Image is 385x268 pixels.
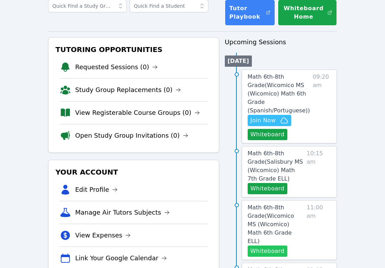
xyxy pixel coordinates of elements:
span: Join Now [250,116,276,125]
span: 11:00 am [307,203,331,257]
h3: Your Account [54,166,213,178]
button: Join Now [248,115,291,126]
a: Math 6th-8th Grade(Wicomico MS (Wicomico) Math 6th Grade (Spanish/Portuguese)) [248,73,310,115]
a: Study Group Replacements (0) [75,85,181,95]
span: 09:20 am [313,73,331,140]
a: View Registerable Course Groups (0) [75,108,200,118]
span: 10:15 am [307,149,331,194]
span: Math 6th-8th Grade ( Wicomico MS (Wicomico) Math 6th Grade (Spanish/Portuguese) ) [248,73,310,114]
button: Whiteboard [248,129,287,140]
a: Edit Profile [75,185,118,195]
a: View Expenses [75,230,131,240]
li: [DATE] [225,55,252,67]
span: Math 6th-8th Grade ( Wicomico MS (Wicomico) Math 6th Grade ELL ) [248,204,294,244]
button: Whiteboard [248,246,287,257]
a: Manage Air Tutors Subjects [75,208,170,217]
a: Open Study Group Invitations (0) [75,131,188,140]
a: Link Your Google Calendar [75,253,167,263]
a: Math 6th-8th Grade(Wicomico MS (Wicomico) Math 6th Grade ELL) [248,203,304,246]
button: Whiteboard [248,183,287,194]
a: Math 6th-8th Grade(Salisbury MS (Wicomico) Math 7th Grade ELL) [248,149,304,183]
a: Requested Sessions (0) [75,62,158,72]
h3: Upcoming Sessions [225,37,337,47]
span: Math 6th-8th Grade ( Salisbury MS (Wicomico) Math 7th Grade ELL ) [248,150,303,182]
h3: Tutoring Opportunities [54,43,213,56]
